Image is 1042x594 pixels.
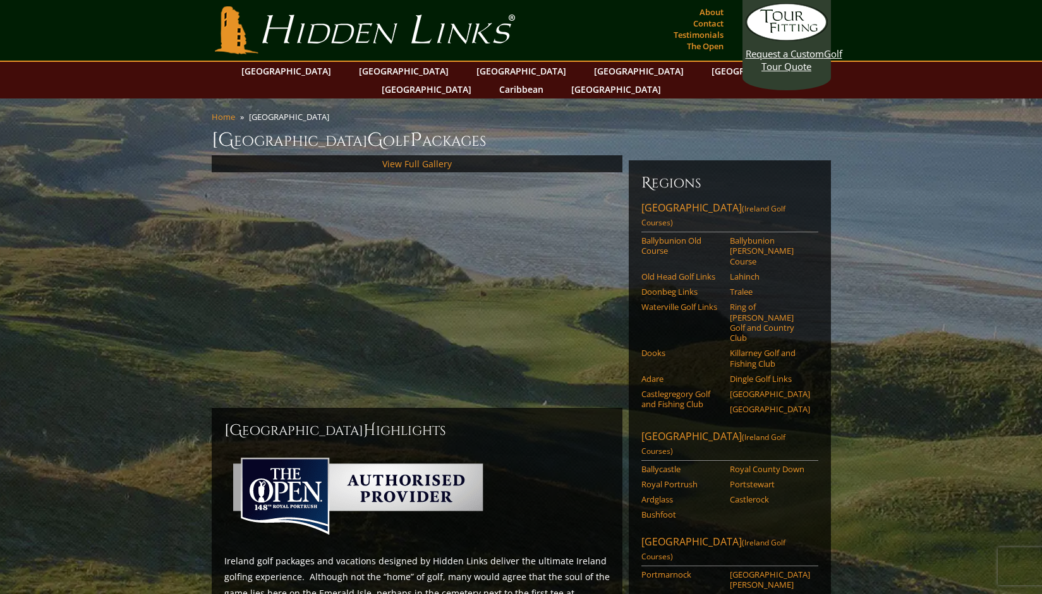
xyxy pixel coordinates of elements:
[470,62,572,80] a: [GEOGRAPHIC_DATA]
[588,62,690,80] a: [GEOGRAPHIC_DATA]
[746,47,824,60] span: Request a Custom
[641,479,722,489] a: Royal Portrush
[641,464,722,474] a: Ballycastle
[746,3,828,73] a: Request a CustomGolf Tour Quote
[705,62,808,80] a: [GEOGRAPHIC_DATA]
[730,374,810,384] a: Dingle Golf Links
[730,302,810,343] a: Ring of [PERSON_NAME] Golf and Country Club
[641,432,785,456] span: (Ireland Golf Courses)
[410,128,422,153] span: P
[696,3,727,21] a: About
[641,509,722,520] a: Bushfoot
[235,62,337,80] a: [GEOGRAPHIC_DATA]
[363,420,376,441] span: H
[641,203,785,228] span: (Ireland Golf Courses)
[212,111,235,122] a: Home
[212,128,831,153] h1: [GEOGRAPHIC_DATA] olf ackages
[367,128,383,153] span: G
[375,80,478,98] a: [GEOGRAPHIC_DATA]
[730,569,810,590] a: [GEOGRAPHIC_DATA][PERSON_NAME]
[730,479,810,489] a: Portstewart
[730,404,810,414] a: [GEOGRAPHIC_DATA]
[641,569,722,579] a: Portmarnock
[690,15,727,32] a: Contact
[641,287,722,297] a: Doonbeg Links
[641,348,722,358] a: Dooks
[641,537,785,562] span: (Ireland Golf Courses)
[641,429,818,461] a: [GEOGRAPHIC_DATA](Ireland Golf Courses)
[353,62,455,80] a: [GEOGRAPHIC_DATA]
[382,158,452,170] a: View Full Gallery
[730,235,810,266] a: Ballybunion [PERSON_NAME] Course
[641,389,722,410] a: Castlegregory Golf and Fishing Club
[730,464,810,474] a: Royal County Down
[730,494,810,504] a: Castlerock
[730,271,810,282] a: Lahinch
[641,494,722,504] a: Ardglass
[249,111,334,122] li: [GEOGRAPHIC_DATA]
[641,235,722,256] a: Ballybunion Old Course
[641,201,818,232] a: [GEOGRAPHIC_DATA](Ireland Golf Courses)
[641,271,722,282] a: Old Head Golf Links
[641,374,722,384] a: Adare
[730,389,810,399] a: [GEOGRAPHIC_DATA]
[641,173,818,193] h6: Regions
[684,37,727,55] a: The Open
[730,348,810,369] a: Killarney Golf and Fishing Club
[641,302,722,312] a: Waterville Golf Links
[493,80,550,98] a: Caribbean
[670,26,727,44] a: Testimonials
[730,287,810,297] a: Tralee
[641,535,818,566] a: [GEOGRAPHIC_DATA](Ireland Golf Courses)
[565,80,667,98] a: [GEOGRAPHIC_DATA]
[224,420,610,441] h2: [GEOGRAPHIC_DATA] ighlights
